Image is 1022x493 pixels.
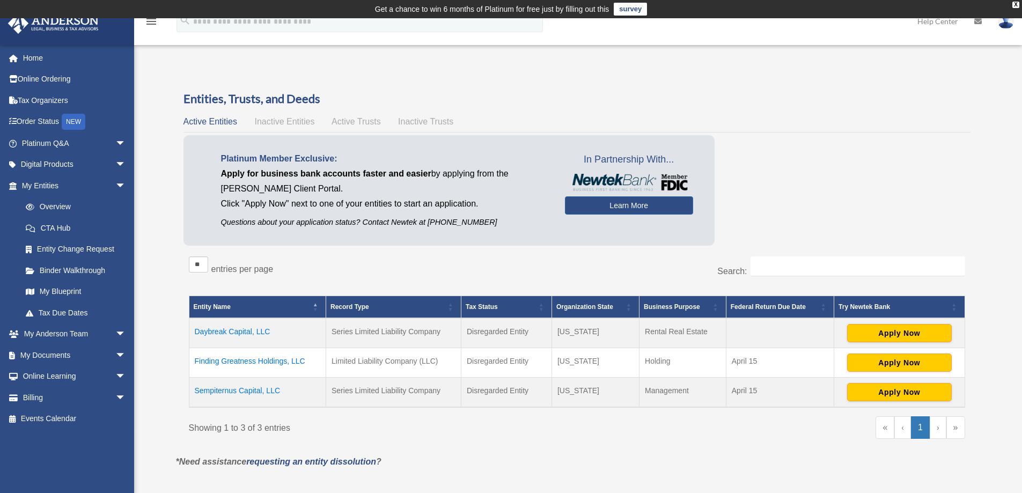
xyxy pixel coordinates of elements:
a: Binder Walkthrough [15,260,137,281]
td: [US_STATE] [552,378,639,408]
th: Federal Return Due Date: Activate to sort [726,296,834,319]
img: NewtekBankLogoSM.png [570,174,688,191]
td: April 15 [726,378,834,408]
th: Entity Name: Activate to invert sorting [189,296,326,319]
th: Organization State: Activate to sort [552,296,639,319]
button: Apply Now [847,383,952,401]
span: Record Type [330,303,369,311]
a: Entity Change Request [15,239,137,260]
a: Tax Due Dates [15,302,137,323]
td: Daybreak Capital, LLC [189,318,326,348]
td: Management [639,378,726,408]
span: Active Entities [183,117,237,126]
p: by applying from the [PERSON_NAME] Client Portal. [221,166,549,196]
p: Click "Apply Now" next to one of your entities to start an application. [221,196,549,211]
td: Sempiternus Capital, LLC [189,378,326,408]
td: [US_STATE] [552,318,639,348]
i: menu [145,15,158,28]
td: Disregarded Entity [461,318,552,348]
a: First [876,416,894,439]
span: arrow_drop_down [115,154,137,176]
th: Business Purpose: Activate to sort [639,296,726,319]
img: User Pic [998,13,1014,29]
td: Finding Greatness Holdings, LLC [189,348,326,378]
a: My Anderson Teamarrow_drop_down [8,323,142,345]
div: Showing 1 to 3 of 3 entries [189,416,569,436]
a: Next [930,416,946,439]
a: Tax Organizers [8,90,142,111]
th: Record Type: Activate to sort [326,296,461,319]
span: Active Trusts [332,117,381,126]
td: [US_STATE] [552,348,639,378]
h3: Entities, Trusts, and Deeds [183,91,970,107]
span: Business Purpose [644,303,700,311]
a: Home [8,47,142,69]
span: Organization State [556,303,613,311]
a: Digital Productsarrow_drop_down [8,154,142,175]
a: Previous [894,416,911,439]
a: Last [946,416,965,439]
a: Learn More [565,196,693,215]
td: Disregarded Entity [461,348,552,378]
a: Overview [15,196,131,218]
td: Holding [639,348,726,378]
span: Inactive Trusts [398,117,453,126]
span: arrow_drop_down [115,366,137,388]
a: My Entitiesarrow_drop_down [8,175,137,196]
div: Try Newtek Bank [839,300,948,313]
a: requesting an entity dissolution [246,457,376,466]
div: close [1012,2,1019,8]
span: arrow_drop_down [115,323,137,345]
a: survey [614,3,647,16]
p: Platinum Member Exclusive: [221,151,549,166]
p: Questions about your application status? Contact Newtek at [PHONE_NUMBER] [221,216,549,229]
a: Online Learningarrow_drop_down [8,366,142,387]
em: *Need assistance ? [176,457,381,466]
div: NEW [62,114,85,130]
td: Limited Liability Company (LLC) [326,348,461,378]
th: Try Newtek Bank : Activate to sort [834,296,965,319]
i: search [179,14,191,26]
a: Online Ordering [8,69,142,90]
button: Apply Now [847,354,952,372]
span: arrow_drop_down [115,387,137,409]
a: CTA Hub [15,217,137,239]
img: Anderson Advisors Platinum Portal [5,13,102,34]
a: Order StatusNEW [8,111,142,133]
td: Series Limited Liability Company [326,378,461,408]
td: Disregarded Entity [461,378,552,408]
button: Apply Now [847,324,952,342]
span: arrow_drop_down [115,133,137,154]
span: arrow_drop_down [115,175,137,197]
a: My Documentsarrow_drop_down [8,344,142,366]
td: Series Limited Liability Company [326,318,461,348]
a: 1 [911,416,930,439]
a: My Blueprint [15,281,137,303]
a: Billingarrow_drop_down [8,387,142,408]
a: menu [145,19,158,28]
td: April 15 [726,348,834,378]
span: Apply for business bank accounts faster and easier [221,169,431,178]
span: In Partnership With... [565,151,693,168]
span: Tax Status [466,303,498,311]
span: arrow_drop_down [115,344,137,366]
a: Events Calendar [8,408,142,430]
a: Platinum Q&Aarrow_drop_down [8,133,142,154]
span: Inactive Entities [254,117,314,126]
label: Search: [717,267,747,276]
label: entries per page [211,264,274,274]
td: Rental Real Estate [639,318,726,348]
div: Get a chance to win 6 months of Platinum for free just by filling out this [375,3,609,16]
span: Entity Name [194,303,231,311]
span: Federal Return Due Date [731,303,806,311]
th: Tax Status: Activate to sort [461,296,552,319]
